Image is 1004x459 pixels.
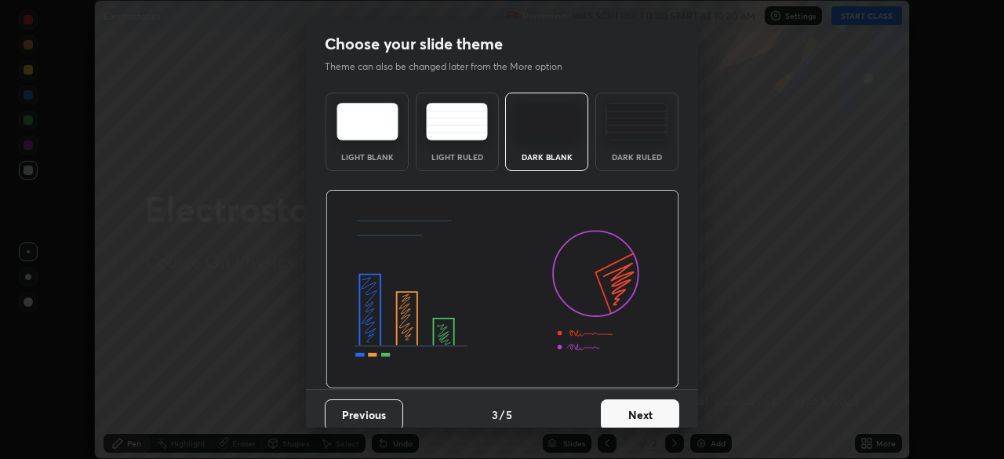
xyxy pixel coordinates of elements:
h4: 3 [492,406,498,423]
div: Dark Blank [515,153,578,161]
h2: Choose your slide theme [325,34,503,54]
button: Next [601,399,679,431]
h4: / [500,406,504,423]
img: darkRuledTheme.de295e13.svg [606,103,668,140]
div: Light Ruled [426,153,489,161]
div: Dark Ruled [606,153,668,161]
div: Light Blank [336,153,398,161]
img: lightRuledTheme.5fabf969.svg [426,103,488,140]
img: lightTheme.e5ed3b09.svg [336,103,398,140]
h4: 5 [506,406,512,423]
p: Theme can also be changed later from the More option [325,60,579,74]
button: Previous [325,399,403,431]
img: darkTheme.f0cc69e5.svg [516,103,578,140]
img: darkThemeBanner.d06ce4a2.svg [326,190,679,389]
